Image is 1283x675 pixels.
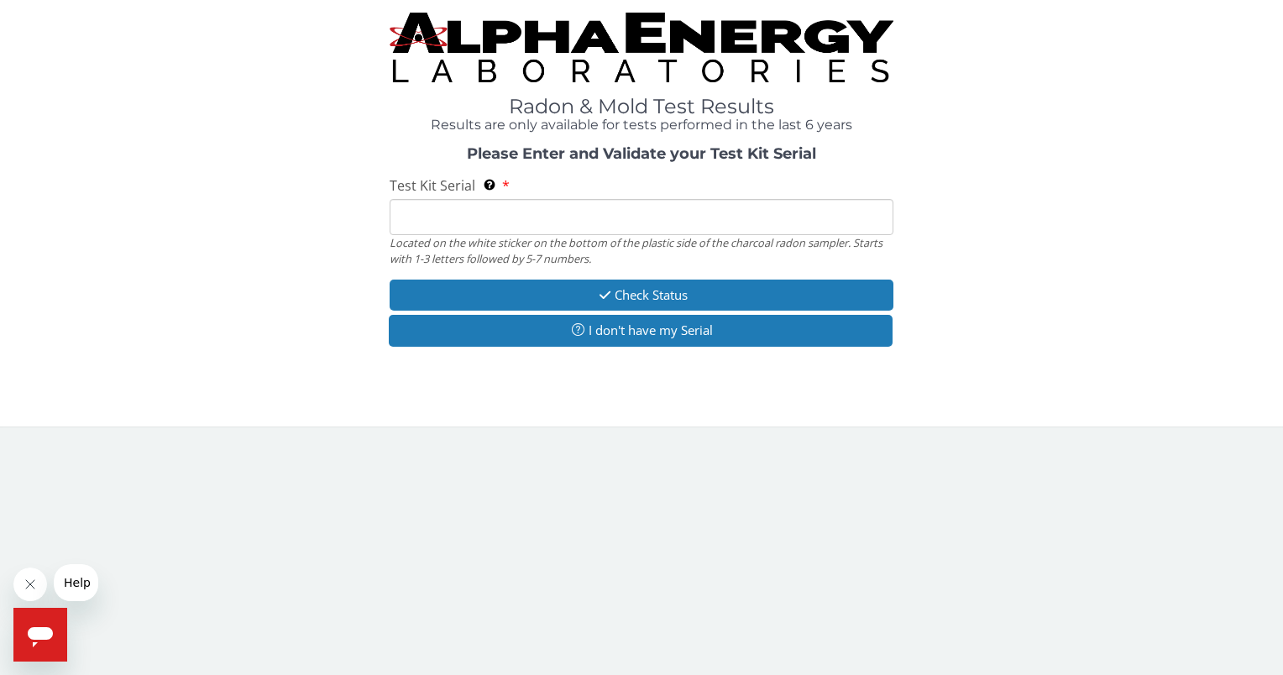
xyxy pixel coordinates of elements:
[467,144,816,163] strong: Please Enter and Validate your Test Kit Serial
[390,118,893,133] h4: Results are only available for tests performed in the last 6 years
[389,315,892,346] button: I don't have my Serial
[54,564,98,601] iframe: Message from company
[13,608,67,662] iframe: Button to launch messaging window
[390,96,893,118] h1: Radon & Mold Test Results
[390,280,893,311] button: Check Status
[390,13,893,82] img: TightCrop.jpg
[13,568,47,601] iframe: Close message
[390,176,475,195] span: Test Kit Serial
[390,235,893,266] div: Located on the white sticker on the bottom of the plastic side of the charcoal radon sampler. Sta...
